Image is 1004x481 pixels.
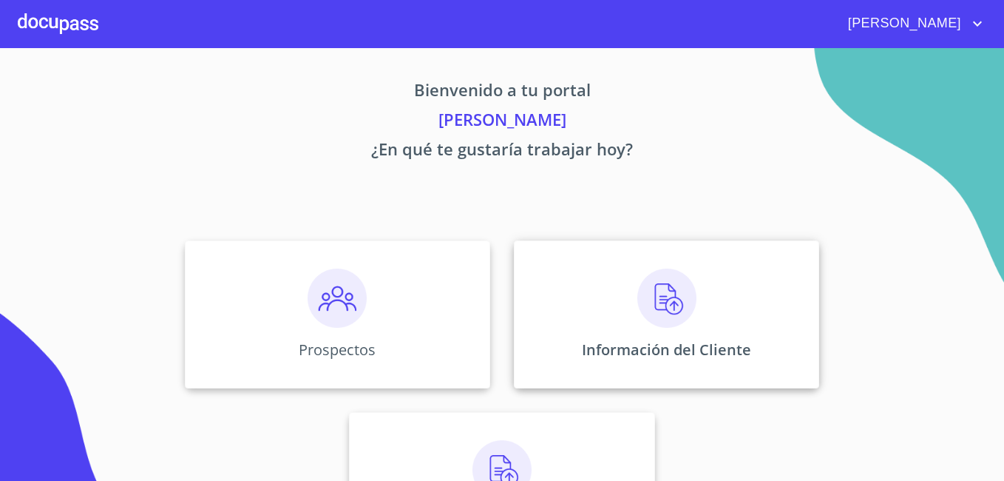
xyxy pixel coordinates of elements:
span: [PERSON_NAME] [837,12,969,36]
img: carga.png [637,269,696,328]
img: prospectos.png [308,269,367,328]
button: account of current user [837,12,986,36]
p: [PERSON_NAME] [47,107,957,137]
p: Información del Cliente [582,340,751,360]
p: Bienvenido a tu portal [47,78,957,107]
p: Prospectos [299,340,376,360]
p: ¿En qué te gustaría trabajar hoy? [47,137,957,166]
